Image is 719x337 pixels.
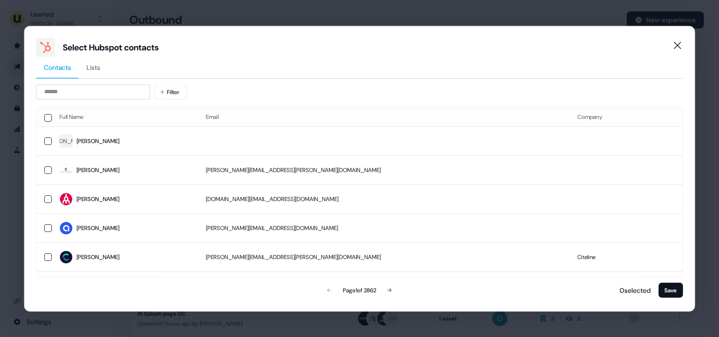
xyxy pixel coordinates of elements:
[198,213,569,242] td: [PERSON_NAME][EMAIL_ADDRESS][DOMAIN_NAME]
[198,242,569,271] td: [PERSON_NAME][EMAIL_ADDRESS][PERSON_NAME][DOMAIN_NAME]
[154,84,187,99] button: Filter
[52,107,198,126] th: Full Name
[44,62,71,72] span: Contacts
[77,136,119,146] div: [PERSON_NAME]
[569,107,682,126] th: Company
[569,271,682,300] td: Adverity
[658,282,683,298] button: Save
[569,242,682,271] td: Citeline
[77,194,119,204] div: [PERSON_NAME]
[77,223,119,233] div: [PERSON_NAME]
[87,62,100,72] span: Lists
[198,184,569,213] td: [DOMAIN_NAME][EMAIL_ADDRESS][DOMAIN_NAME]
[343,285,376,295] div: Page 1 of 2862
[668,36,687,55] button: Close
[63,41,159,53] div: Select Hubspot contacts
[198,271,569,300] td: [EMAIL_ADDRESS][DOMAIN_NAME]
[198,155,569,184] td: [PERSON_NAME][EMAIL_ADDRESS][PERSON_NAME][DOMAIN_NAME]
[77,252,119,262] div: [PERSON_NAME]
[45,136,87,146] div: [PERSON_NAME]
[198,107,569,126] th: Email
[77,165,119,175] div: [PERSON_NAME]
[616,285,651,295] p: 0 selected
